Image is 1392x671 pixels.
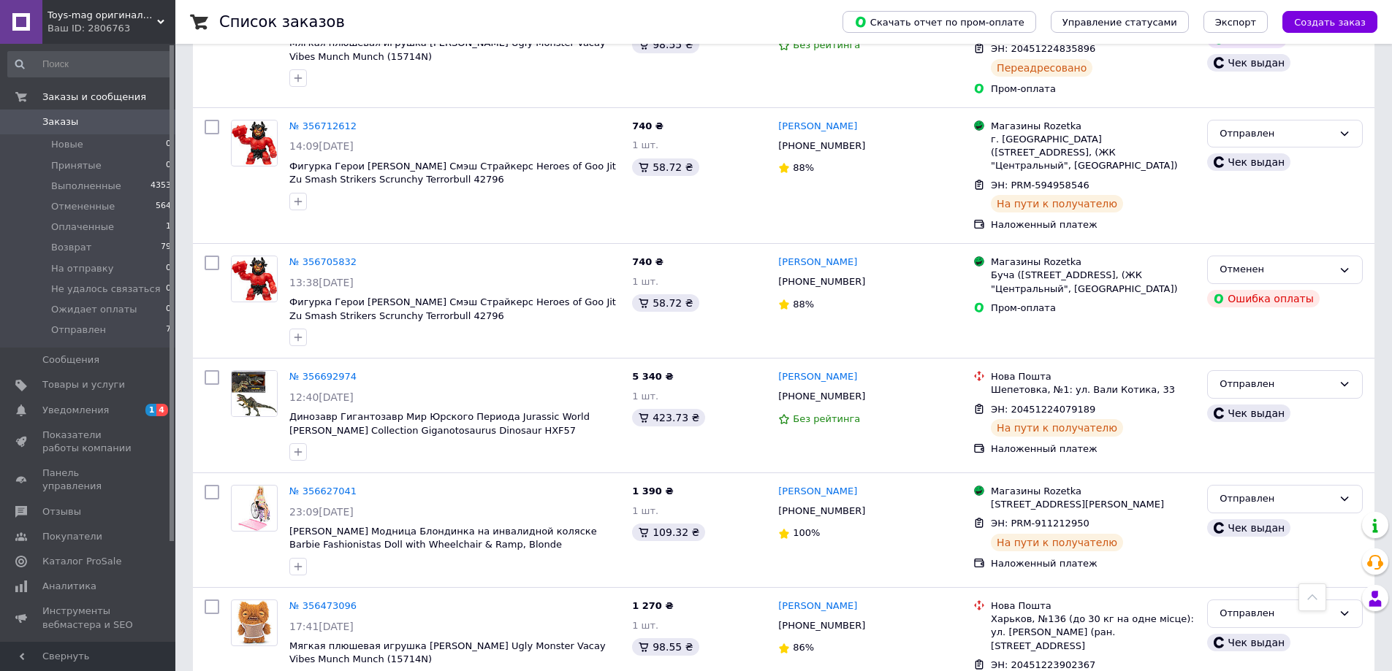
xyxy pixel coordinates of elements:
[778,276,865,287] span: [PHONE_NUMBER]
[156,404,168,416] span: 4
[793,162,814,173] span: 88%
[778,505,865,516] span: [PHONE_NUMBER]
[166,303,171,316] span: 0
[778,391,865,402] span: [PHONE_NUMBER]
[991,370,1195,383] div: Нова Пошта
[231,599,278,646] a: Фото товару
[1207,153,1290,171] div: Чек выдан
[289,600,357,611] a: № 356473096
[632,276,658,287] span: 1 шт.
[991,218,1195,231] div: Наложенный платеж
[991,613,1195,653] div: Харьков, №136 (до 30 кг на одне місце): ул. [PERSON_NAME] (ран. [STREET_ADDRESS]
[166,283,171,296] span: 0
[289,371,357,382] a: № 356692974
[778,485,857,499] a: [PERSON_NAME]
[238,486,270,531] img: Фото товару
[991,518,1089,529] span: ЭН: PRM-911212950
[145,404,157,416] span: 1
[632,505,658,516] span: 1 шт.
[42,467,135,493] span: Панель управления
[793,299,814,310] span: 88%
[47,22,175,35] div: Ваш ID: 2806763
[778,599,857,613] a: [PERSON_NAME]
[161,241,171,254] span: 79
[632,36,699,53] div: 98.55 ₴
[1294,17,1366,28] span: Создать заказ
[793,39,860,50] span: Без рейтинга
[793,642,814,653] span: 86%
[632,120,663,131] span: 740 ₴
[632,391,658,402] span: 1 шт.
[991,659,1095,670] span: ЭН: 20451223902367
[778,256,857,269] a: [PERSON_NAME]
[991,599,1195,613] div: Нова Пошта
[231,485,278,532] a: Фото товару
[51,138,83,151] span: Новые
[231,370,278,417] a: Фото товару
[289,411,590,436] a: Динозавр Гигантозавр Мир Юрского Периода Jurassic World [PERSON_NAME] Collection Giganotosaurus D...
[166,138,171,151] span: 0
[991,180,1089,191] span: ЭН: PRM-594958546
[47,9,157,22] span: Toys-mag оригинальные игрушки
[1062,17,1177,28] span: Управление статусами
[991,383,1195,396] div: Шепетовка, №1: ул. Вали Котика, 33
[1207,290,1320,307] div: Ошибка оплаты
[51,180,121,193] span: Выполненные
[232,121,277,165] img: Фото товару
[42,353,99,367] span: Сообщения
[1220,262,1333,277] div: Отменен
[289,486,357,496] a: № 356627041
[854,15,1024,28] span: Скачать отчет по пром-оплате
[42,91,146,104] span: Заказы и сообщения
[632,638,699,656] div: 98.55 ₴
[1220,606,1333,621] div: Отправлен
[289,120,357,131] a: № 356712612
[1220,126,1333,142] div: Отправлен
[232,371,277,416] img: Фото товару
[42,429,135,455] span: Показатели работы компании
[1282,11,1377,33] button: Создать заказ
[232,257,277,301] img: Фото товару
[778,120,857,134] a: [PERSON_NAME]
[632,620,658,631] span: 1 шт.
[51,200,115,213] span: Отмененные
[778,620,865,631] span: [PHONE_NUMBER]
[991,419,1123,437] div: На пути к получателю
[991,534,1123,551] div: На пути к получателю
[42,555,121,568] span: Каталог ProSale
[51,221,114,234] span: Оплаченные
[991,302,1195,315] div: Пром-оплата
[778,140,865,151] span: [PHONE_NUMBER]
[991,120,1195,133] div: Магазины Rozetka
[1268,16,1377,27] a: Создать заказ
[1203,11,1268,33] button: Экспорт
[778,370,857,384] a: [PERSON_NAME]
[843,11,1036,33] button: Скачать отчет по пром-оплате
[1207,634,1290,651] div: Чек выдан
[237,600,273,645] img: Фото товару
[632,139,658,150] span: 1 шт.
[7,51,172,77] input: Поиск
[1051,11,1189,33] button: Управление статусами
[289,526,597,551] a: [PERSON_NAME] Модница Блондинка на инвалидной коляске Barbie Fashionistas Doll with Wheelchair & ...
[991,557,1195,570] div: Наложенный платеж
[991,485,1195,498] div: Магазины Rozetka
[289,640,606,665] a: Мягкая плюшевая игрушка [PERSON_NAME] Ugly Monster Vacay Vibes Munch Munch (15714N)
[991,442,1195,456] div: Наложенный платеж
[632,524,705,541] div: 109.32 ₴
[1220,377,1333,392] div: Отправлен
[166,221,171,234] span: 1
[632,486,673,496] span: 1 390 ₴
[156,200,171,213] span: 564
[42,530,102,543] span: Покупатели
[1207,519,1290,537] div: Чек выдан
[51,323,106,337] span: Отправлен
[51,262,113,275] span: На отправку
[289,506,354,518] span: 23:09[DATE]
[991,59,1092,77] div: Переадресовано
[793,413,860,424] span: Без рейтинга
[289,37,606,62] a: Мягкая плюшевая игрушка [PERSON_NAME] Ugly Monster Vacay Vibes Munch Munch (15714N)
[289,161,616,185] span: Фигурка Герои [PERSON_NAME] Смэш Страйкерс Heroes of Goo Jit Zu Smash Strikers Scrunchy Terrorbul...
